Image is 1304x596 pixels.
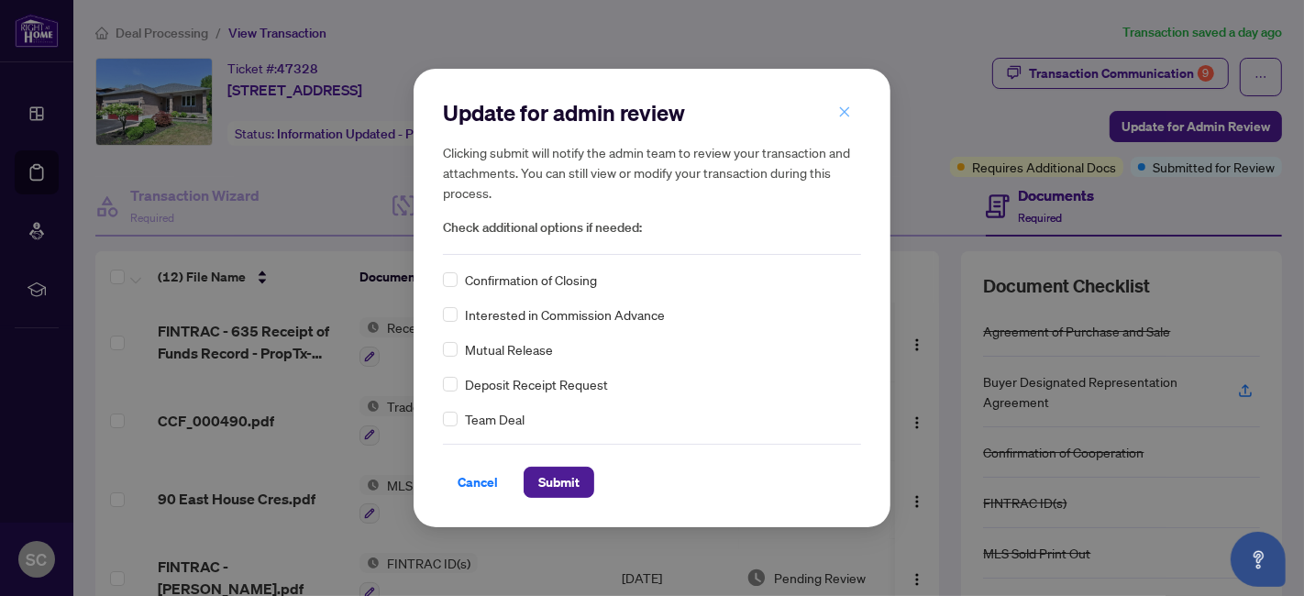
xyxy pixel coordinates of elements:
h5: Clicking submit will notify the admin team to review your transaction and attachments. You can st... [443,142,861,203]
span: Confirmation of Closing [465,270,597,290]
span: Interested in Commission Advance [465,304,665,325]
span: Submit [538,468,580,497]
span: Check additional options if needed: [443,217,861,238]
span: Team Deal [465,409,525,429]
button: Submit [524,467,594,498]
button: Open asap [1231,532,1286,587]
span: Mutual Release [465,339,553,359]
h2: Update for admin review [443,98,861,127]
span: Deposit Receipt Request [465,374,608,394]
span: Cancel [458,468,498,497]
button: Cancel [443,467,513,498]
span: close [838,105,851,118]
